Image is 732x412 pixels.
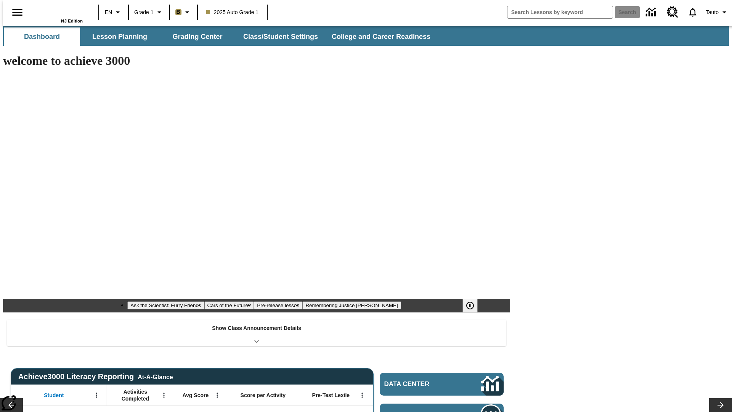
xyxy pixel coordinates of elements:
[7,320,506,346] div: Show Class Announcement Details
[507,6,613,18] input: search field
[380,373,504,396] a: Data Center
[312,392,350,399] span: Pre-Test Lexile
[204,301,254,309] button: Slide 2 Cars of the Future?
[237,27,324,46] button: Class/Student Settings
[706,8,719,16] span: Tauto
[212,389,223,401] button: Open Menu
[18,372,173,381] span: Achieve3000 Literacy Reporting
[326,27,437,46] button: College and Career Readiness
[127,301,204,309] button: Slide 1 Ask the Scientist: Furry Friends
[91,389,102,401] button: Open Menu
[206,8,259,16] span: 2025 Auto Grade 1
[3,27,437,46] div: SubNavbar
[61,19,83,23] span: NJ Edition
[641,2,662,23] a: Data Center
[158,389,170,401] button: Open Menu
[709,398,732,412] button: Lesson carousel, Next
[356,389,368,401] button: Open Menu
[241,392,286,399] span: Score per Activity
[33,3,83,23] div: Home
[172,5,195,19] button: Boost Class color is light brown. Change class color
[462,299,478,312] button: Pause
[662,2,683,23] a: Resource Center, Will open in new tab
[182,392,209,399] span: Avg Score
[683,2,703,22] a: Notifications
[159,27,236,46] button: Grading Center
[138,372,173,381] div: At-A-Glance
[384,380,456,388] span: Data Center
[82,27,158,46] button: Lesson Planning
[4,27,80,46] button: Dashboard
[134,8,154,16] span: Grade 1
[131,5,167,19] button: Grade: Grade 1, Select a grade
[110,388,161,402] span: Activities Completed
[212,324,301,332] p: Show Class Announcement Details
[703,5,732,19] button: Profile/Settings
[101,5,126,19] button: Language: EN, Select a language
[254,301,302,309] button: Slide 3 Pre-release lesson
[177,7,180,17] span: B
[105,8,112,16] span: EN
[33,3,83,19] a: Home
[462,299,485,312] div: Pause
[3,26,729,46] div: SubNavbar
[302,301,401,309] button: Slide 4 Remembering Justice O'Connor
[3,54,510,68] h1: welcome to achieve 3000
[44,392,64,399] span: Student
[6,1,29,24] button: Open side menu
